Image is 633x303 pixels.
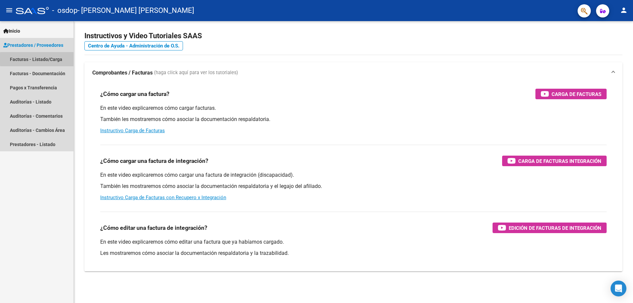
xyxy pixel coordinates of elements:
[100,89,169,99] h3: ¿Cómo cargar una factura?
[100,156,208,166] h3: ¿Cómo cargar una factura de integración?
[100,183,607,190] p: También les mostraremos cómo asociar la documentación respaldatoria y el legajo del afiliado.
[3,27,20,35] span: Inicio
[502,156,607,166] button: Carga de Facturas Integración
[100,250,607,257] p: Les mostraremos cómo asociar la documentación respaldatoria y la trazabilidad.
[100,116,607,123] p: También les mostraremos cómo asociar la documentación respaldatoria.
[84,83,622,271] div: Comprobantes / Facturas (haga click aquí para ver los tutoriales)
[552,90,601,98] span: Carga de Facturas
[100,105,607,112] p: En este video explicaremos cómo cargar facturas.
[611,281,626,296] div: Open Intercom Messenger
[100,223,207,232] h3: ¿Cómo editar una factura de integración?
[84,41,183,50] a: Centro de Ayuda - Administración de O.S.
[154,69,238,76] span: (haga click aquí para ver los tutoriales)
[3,42,63,49] span: Prestadores / Proveedores
[5,6,13,14] mat-icon: menu
[84,30,622,42] h2: Instructivos y Video Tutoriales SAAS
[518,157,601,165] span: Carga de Facturas Integración
[100,238,607,246] p: En este video explicaremos cómo editar una factura que ya habíamos cargado.
[84,62,622,83] mat-expansion-panel-header: Comprobantes / Facturas (haga click aquí para ver los tutoriales)
[52,3,77,18] span: - osdop
[100,171,607,179] p: En este video explicaremos cómo cargar una factura de integración (discapacidad).
[77,3,194,18] span: - [PERSON_NAME] [PERSON_NAME]
[100,128,165,134] a: Instructivo Carga de Facturas
[620,6,628,14] mat-icon: person
[92,69,153,76] strong: Comprobantes / Facturas
[509,224,601,232] span: Edición de Facturas de integración
[535,89,607,99] button: Carga de Facturas
[493,223,607,233] button: Edición de Facturas de integración
[100,195,226,200] a: Instructivo Carga de Facturas con Recupero x Integración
